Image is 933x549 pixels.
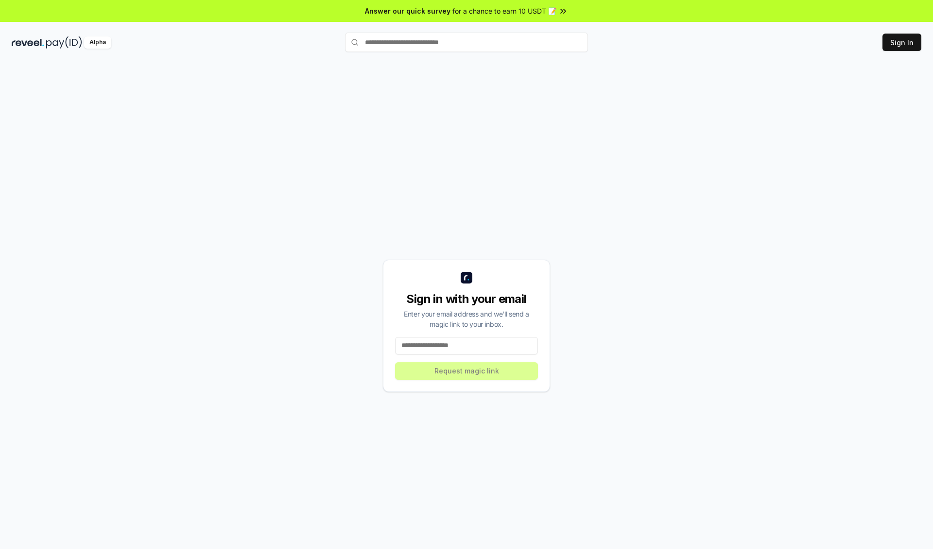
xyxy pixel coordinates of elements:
button: Sign In [882,34,921,51]
img: pay_id [46,36,82,49]
div: Sign in with your email [395,291,538,307]
img: reveel_dark [12,36,44,49]
div: Alpha [84,36,111,49]
span: Answer our quick survey [365,6,450,16]
div: Enter your email address and we’ll send a magic link to your inbox. [395,309,538,329]
img: logo_small [461,272,472,283]
span: for a chance to earn 10 USDT 📝 [452,6,556,16]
